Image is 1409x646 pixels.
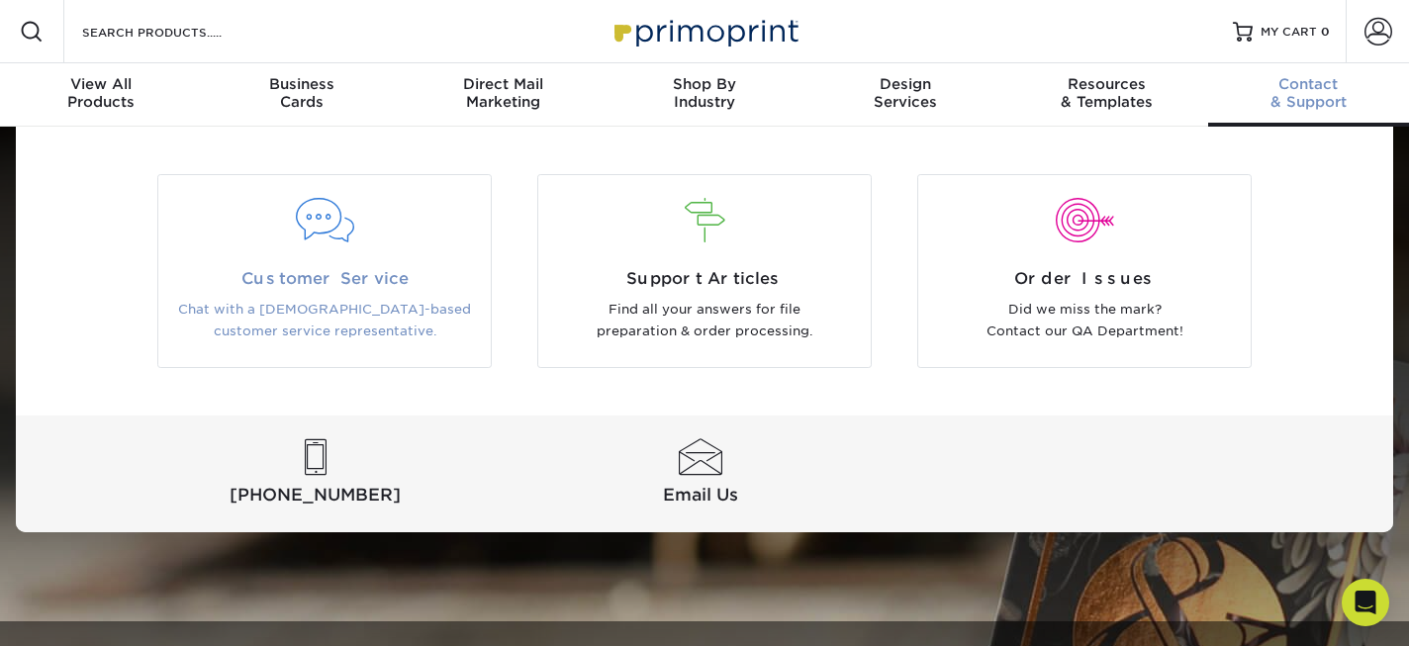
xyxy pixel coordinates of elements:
p: Chat with a [DEMOGRAPHIC_DATA]-based customer service representative. [173,299,476,343]
span: Support Articles [553,267,856,291]
a: Order Issues Did we miss the mark? Contact our QA Department! [909,174,1260,368]
input: SEARCH PRODUCTS..... [80,20,273,44]
span: [PHONE_NUMBER] [127,483,504,508]
div: & Support [1208,75,1409,111]
div: Marketing [403,75,604,111]
div: & Templates [1006,75,1207,111]
a: Support Articles Find all your answers for file preparation & order processing. [529,174,880,368]
a: Contact& Support [1208,63,1409,127]
img: Primoprint [606,10,803,52]
a: BusinessCards [201,63,402,127]
div: Industry [604,75,804,111]
a: Direct MailMarketing [403,63,604,127]
a: Shop ByIndustry [604,63,804,127]
span: Contact [1208,75,1409,93]
span: 0 [1321,25,1330,39]
p: Did we miss the mark? Contact our QA Department! [933,299,1236,343]
a: Customer Service Chat with a [DEMOGRAPHIC_DATA]-based customer service representative. [149,174,500,368]
span: MY CART [1261,24,1317,41]
div: Cards [201,75,402,111]
span: Direct Mail [403,75,604,93]
a: DesignServices [805,63,1006,127]
div: Open Intercom Messenger [1342,579,1389,626]
span: Email Us [512,483,889,508]
span: Order Issues [933,267,1236,291]
span: Shop By [604,75,804,93]
a: Resources& Templates [1006,63,1207,127]
div: Services [805,75,1006,111]
a: Email Us [512,439,889,508]
span: Customer Service [173,267,476,291]
p: Find all your answers for file preparation & order processing. [553,299,856,343]
span: Resources [1006,75,1207,93]
span: Design [805,75,1006,93]
span: Business [201,75,402,93]
a: [PHONE_NUMBER] [127,439,504,508]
